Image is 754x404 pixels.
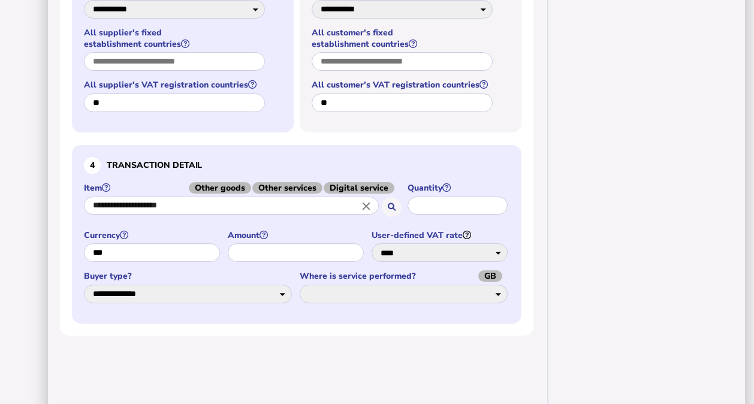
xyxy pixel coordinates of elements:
[300,270,509,282] label: Where is service performed?
[252,182,322,194] span: Other services
[372,230,509,241] label: User-defined VAT rate
[382,197,402,217] button: Search for an item by HS code or use natural language description
[84,230,222,241] label: Currency
[228,230,366,241] label: Amount
[84,157,509,174] h3: Transaction detail
[189,182,251,194] span: Other goods
[408,182,509,194] label: Quantity
[84,157,101,174] div: 4
[312,27,494,50] label: All customer's fixed establishment countries
[84,182,402,194] label: Item
[72,145,521,324] section: Define the item, and answer additional questions
[360,199,373,212] i: Close
[312,79,494,91] label: All customer's VAT registration countries
[84,270,294,282] label: Buyer type?
[324,182,394,194] span: Digital service
[84,27,267,50] label: All supplier's fixed establishment countries
[84,79,267,91] label: All supplier's VAT registration countries
[478,270,502,282] span: GB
